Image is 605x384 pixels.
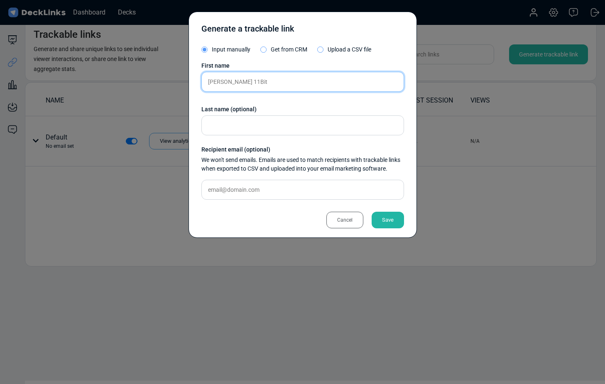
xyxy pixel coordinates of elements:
[201,145,404,154] div: Recipient email (optional)
[372,212,404,228] div: Save
[201,180,404,200] input: email@domain.com
[271,46,307,53] span: Get from CRM
[326,212,363,228] div: Cancel
[212,46,250,53] span: Input manually
[328,46,371,53] span: Upload a CSV file
[201,22,294,39] div: Generate a trackable link
[201,105,404,114] div: Last name (optional)
[201,61,404,70] div: First name
[201,156,404,173] div: We won't send emails. Emails are used to match recipients with trackable links when exported to C...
